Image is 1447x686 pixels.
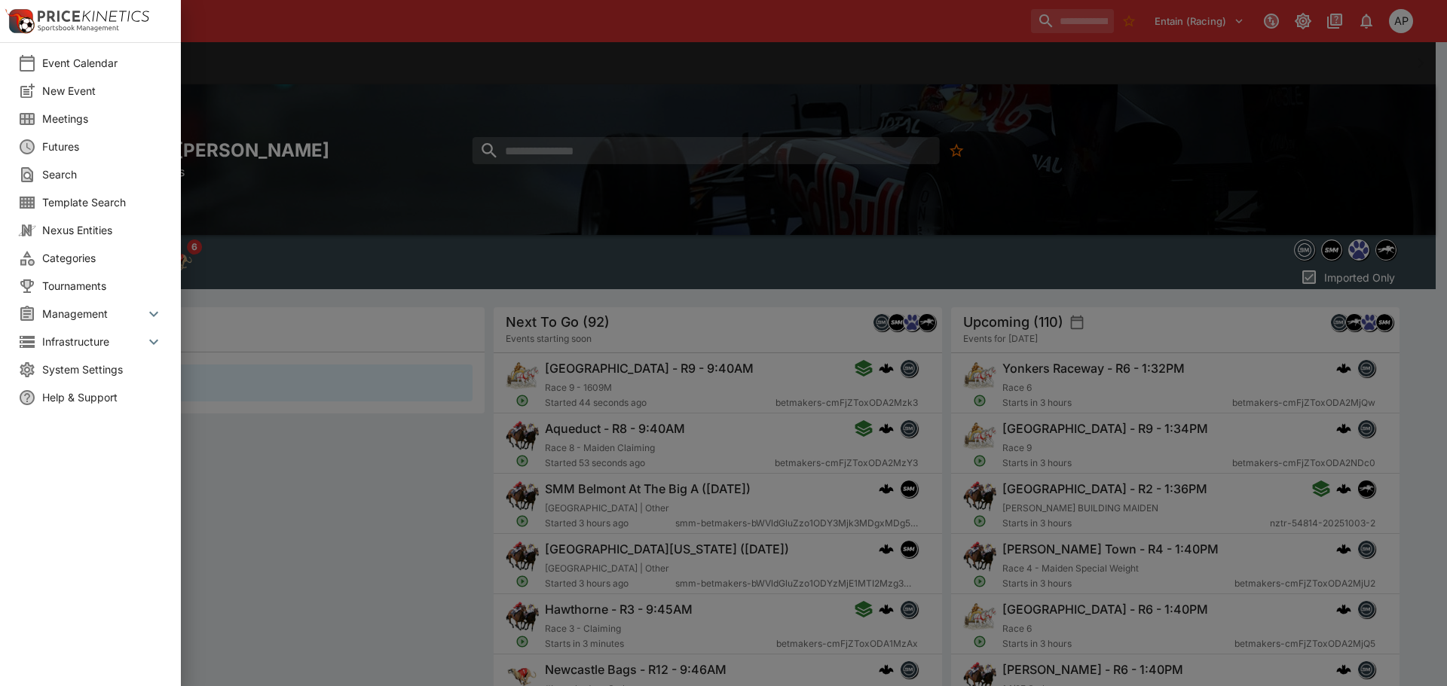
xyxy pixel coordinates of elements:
[5,6,35,36] img: PriceKinetics Logo
[38,11,149,22] img: PriceKinetics
[42,389,163,405] span: Help & Support
[42,222,163,238] span: Nexus Entities
[42,55,163,71] span: Event Calendar
[38,25,119,32] img: Sportsbook Management
[42,111,163,127] span: Meetings
[42,194,163,210] span: Template Search
[42,139,163,154] span: Futures
[42,361,163,377] span: System Settings
[42,166,163,182] span: Search
[42,250,163,266] span: Categories
[42,278,163,294] span: Tournaments
[42,306,145,322] span: Management
[42,83,163,99] span: New Event
[42,334,145,349] span: Infrastructure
